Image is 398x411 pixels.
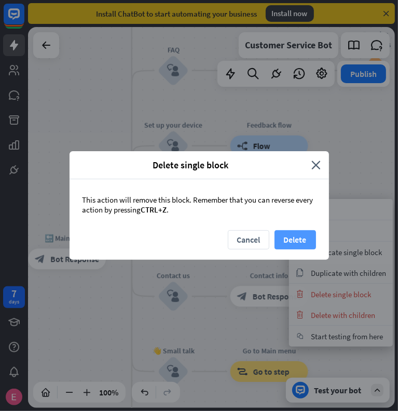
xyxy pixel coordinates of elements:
[70,179,329,230] div: This action will remove this block. Remember that you can reverse every action by pressing .
[275,230,316,249] button: Delete
[228,230,269,249] button: Cancel
[77,159,304,171] span: Delete single block
[8,4,39,35] button: Open LiveChat chat widget
[312,159,321,171] i: close
[141,205,167,215] span: CTRL+Z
